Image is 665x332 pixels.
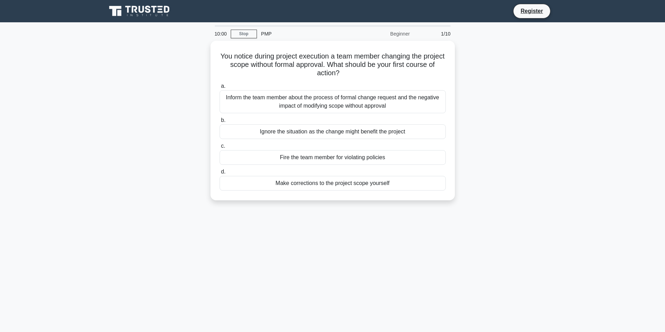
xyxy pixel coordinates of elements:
[257,27,353,41] div: PMP
[219,52,446,78] h5: You notice during project execution a team member changing the project scope without formal appro...
[414,27,455,41] div: 1/10
[231,30,257,38] a: Stop
[220,124,446,139] div: Ignore the situation as the change might benefit the project
[221,169,226,175] span: d.
[221,83,226,89] span: a.
[210,27,231,41] div: 10:00
[221,143,225,149] span: c.
[516,7,547,15] a: Register
[220,90,446,113] div: Inform the team member about the process of formal change request and the negative impact of modi...
[220,150,446,165] div: Fire the team member for violating policies
[353,27,414,41] div: Beginner
[220,176,446,191] div: Make corrections to the project scope yourself
[221,117,226,123] span: b.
